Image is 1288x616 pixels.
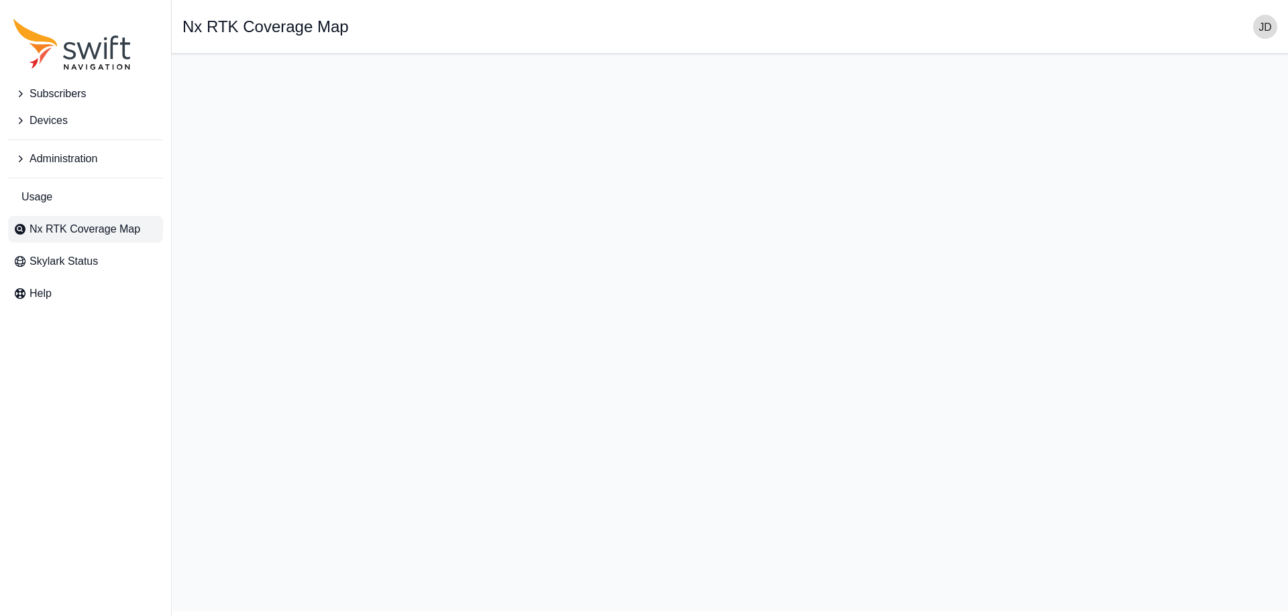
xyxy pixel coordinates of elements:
span: Usage [21,189,52,205]
img: user photo [1253,15,1277,39]
a: Skylark Status [8,248,163,275]
button: Administration [8,145,163,172]
a: Usage [8,184,163,210]
span: Subscribers [30,86,86,102]
span: Nx RTK Coverage Map [30,221,140,237]
span: Devices [30,113,68,129]
a: Help [8,280,163,307]
span: Help [30,286,52,302]
h1: Nx RTK Coverage Map [182,19,349,35]
span: Skylark Status [30,253,98,269]
button: Devices [8,107,163,134]
span: Administration [30,151,97,167]
button: Subscribers [8,80,163,107]
a: Nx RTK Coverage Map [8,216,163,243]
iframe: RTK Map [182,64,1277,601]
